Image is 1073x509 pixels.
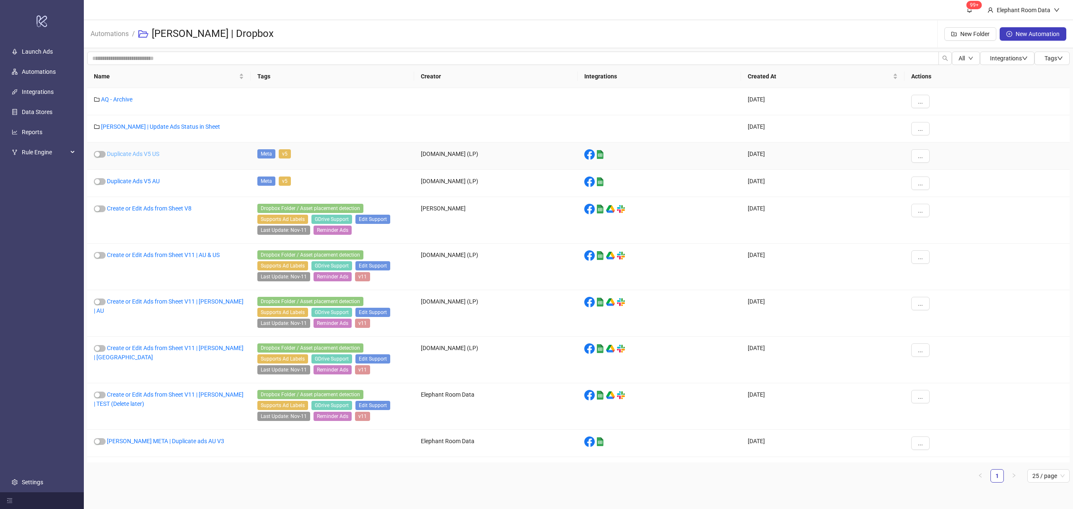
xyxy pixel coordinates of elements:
span: Reminder Ads [314,319,352,328]
div: [PERSON_NAME] [414,197,578,244]
button: left [974,469,987,483]
span: GDrive Support [311,308,352,317]
span: Reminder Ads [314,365,352,374]
span: v11 [355,412,370,421]
span: Reminder Ads [314,272,352,281]
button: ... [911,149,930,163]
button: ... [911,343,930,357]
span: Edit Support [355,261,390,270]
span: folder-open [138,29,148,39]
li: Previous Page [974,469,987,483]
span: All [959,55,965,62]
div: [DATE] [741,383,905,430]
span: ... [918,98,923,105]
div: Elephant Room Data [414,383,578,430]
span: fork [12,149,18,155]
span: bell [967,7,972,13]
span: Supports Ad Labels [257,354,308,364]
div: [DOMAIN_NAME] (LP) [414,170,578,197]
a: Data Stores [22,109,52,115]
span: ... [918,393,923,400]
span: GDrive Support [311,401,352,410]
span: ... [918,207,923,214]
th: Created At [741,65,905,88]
li: / [132,21,135,47]
span: Edit Support [355,401,390,410]
span: Name [94,72,237,81]
button: ... [911,436,930,450]
a: Create or Edit Ads from Sheet V11 | [PERSON_NAME] | [GEOGRAPHIC_DATA] [94,345,244,361]
button: ... [911,297,930,310]
div: [DOMAIN_NAME] (LP) [414,143,578,170]
span: Edit Support [355,308,390,317]
span: 25 / page [1032,470,1065,482]
span: Dropbox Folder / Asset placement detection [257,390,363,399]
th: Tags [251,65,414,88]
span: Edit Support [355,215,390,224]
a: Create or Edit Ads from Sheet V11 | AU & US [107,252,220,258]
span: v5 [279,177,291,186]
span: Meta [257,177,275,186]
span: v11 [355,272,370,281]
span: down [1022,55,1028,61]
div: Elephant Room Data [993,5,1054,15]
span: Dropbox Folder / Asset placement detection [257,250,363,260]
button: ... [911,95,930,108]
span: Supports Ad Labels [257,261,308,270]
span: Last Update: Nov-11 [257,226,310,235]
span: ... [918,254,923,260]
button: Alldown [952,52,980,65]
span: Integrations [990,55,1028,62]
span: ... [918,180,923,187]
span: down [968,56,973,61]
span: GDrive Support [311,354,352,364]
span: New Folder [960,31,990,37]
span: Rule Engine [22,144,68,161]
span: Meta [257,149,275,158]
span: user [987,7,993,13]
div: [DOMAIN_NAME] (LP) [414,244,578,290]
span: GDrive Support [311,215,352,224]
th: Actions [905,65,1070,88]
a: Duplicate Ads V5 US [107,151,159,157]
span: ... [918,300,923,307]
div: [DATE] [741,337,905,383]
span: Last Update: Nov-11 [257,365,310,374]
a: [PERSON_NAME] | Update Ads Status in Sheet [101,123,220,130]
button: ... [911,122,930,135]
div: [DATE] [741,244,905,290]
button: ... [911,177,930,190]
span: New Automation [1016,31,1060,37]
h3: [PERSON_NAME] | Dropbox [152,27,274,41]
div: Elephant Room Data [414,430,578,457]
a: Settings [22,479,43,486]
div: [DOMAIN_NAME] (LP) [414,337,578,383]
sup: 1558 [967,1,982,9]
span: Last Update: Nov-11 [257,272,310,281]
th: Name [87,65,251,88]
a: Duplicate Ads V5 AU [107,178,160,184]
div: [DATE] [741,115,905,143]
span: Dropbox Folder / Asset placement detection [257,204,363,213]
a: AQ - Archive [101,96,132,103]
span: Supports Ad Labels [257,401,308,410]
span: ... [918,153,923,159]
a: Integrations [22,88,54,95]
button: Integrationsdown [980,52,1034,65]
span: Created At [748,72,891,81]
a: Create or Edit Ads from Sheet V8 [107,205,192,212]
span: v11 [355,365,370,374]
span: search [942,55,948,61]
div: [DATE] [741,143,905,170]
span: Supports Ad Labels [257,215,308,224]
button: New Automation [1000,27,1066,41]
span: Supports Ad Labels [257,308,308,317]
button: Tagsdown [1034,52,1070,65]
span: GDrive Support [311,261,352,270]
a: Create or Edit Ads from Sheet V11 | [PERSON_NAME] | AU [94,298,244,314]
span: ... [918,440,923,447]
span: Reminder Ads [314,226,352,235]
a: Automations [22,68,56,75]
span: Reminder Ads [314,412,352,421]
div: Page Size [1027,469,1070,483]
